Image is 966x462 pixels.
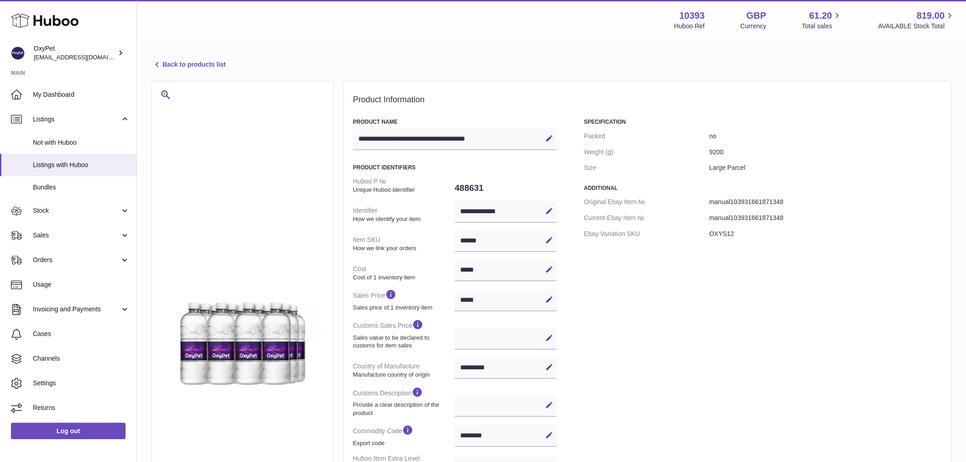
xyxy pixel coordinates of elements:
[917,10,945,22] span: 819.00
[353,304,452,312] strong: Sales price of 1 inventory item
[746,10,766,22] strong: GBP
[584,184,942,192] h3: Additional
[878,22,955,31] span: AVAILABLE Stock Total
[33,280,130,289] span: Usage
[33,138,130,147] span: Not with Huboo
[353,358,455,382] dt: Country of Manufacture
[353,383,455,420] dt: Customs Description
[584,118,942,126] h3: Specification
[353,285,455,315] dt: Sales Price
[353,420,455,451] dt: Commodity Code
[161,262,325,425] img: 103931662034097.jpg
[455,178,556,198] dd: 488631
[152,59,226,70] a: Back to products list
[584,226,709,242] dt: Ebay Variation SKU
[33,404,130,412] span: Returns
[353,186,452,194] strong: Unique Huboo identifier
[33,305,120,314] span: Invoicing and Payments
[353,203,455,226] dt: Identifier
[353,215,452,223] strong: How we identify your item
[584,144,709,160] dt: Weight (g)
[878,10,955,31] a: 819.00 AVAILABLE Stock Total
[353,371,452,379] strong: Manufacture country of origin
[584,128,709,144] dt: Packed
[353,244,452,252] strong: How we link your orders
[584,210,709,226] dt: Current Ebay Item №
[353,164,556,171] h3: Product Identifiers
[679,10,705,22] strong: 10393
[674,22,705,31] div: Huboo Ref
[33,206,120,215] span: Stock
[802,10,842,31] a: 61.20 Total sales
[33,90,130,99] span: My Dashboard
[33,379,130,388] span: Settings
[740,22,766,31] div: Currency
[709,144,942,160] dd: 9200
[353,173,455,197] dt: Huboo P №
[33,115,120,124] span: Listings
[33,354,130,363] span: Channels
[584,160,709,176] dt: Size
[709,210,942,226] dd: manual103931661871348
[802,22,842,31] span: Total sales
[584,194,709,210] dt: Original Ebay Item №
[809,10,832,22] span: 61.20
[353,95,942,105] h2: Product Information
[709,160,942,176] dd: Large Parcel
[709,226,942,242] dd: OXYS12
[353,261,455,285] dt: Cost
[353,273,452,282] strong: Cost of 1 inventory item
[33,330,130,338] span: Cases
[353,334,452,350] strong: Sales value to be declared to customs for item sales
[353,315,455,353] dt: Customs Sales Price
[709,128,942,144] dd: no
[34,44,116,62] div: OxyPet
[11,423,126,439] a: Log out
[33,183,130,192] span: Bundles
[353,439,452,447] strong: Export code
[33,161,130,169] span: Listings with Huboo
[353,118,556,126] h3: Product Name
[353,232,455,256] dt: Item SKU
[353,401,452,417] strong: Provide a clear description of the product
[33,256,120,264] span: Orders
[709,194,942,210] dd: manual103931661871348
[34,53,134,61] span: [EMAIL_ADDRESS][DOMAIN_NAME]
[11,46,25,60] img: internalAdmin-10393@internal.huboo.com
[33,231,120,240] span: Sales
